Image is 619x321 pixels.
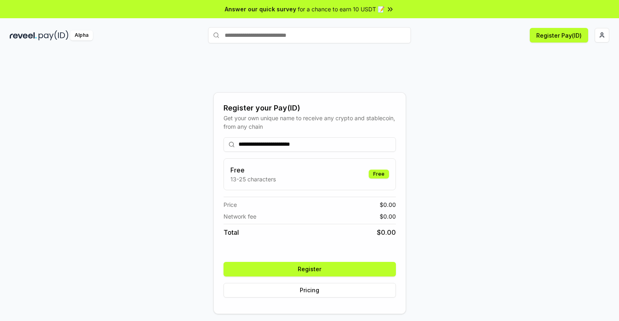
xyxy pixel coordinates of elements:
[224,200,237,209] span: Price
[225,5,296,13] span: Answer our quick survey
[298,5,385,13] span: for a chance to earn 10 USDT 📝
[377,227,396,237] span: $ 0.00
[10,30,37,40] img: reveel_dark
[39,30,69,40] img: pay_id
[230,175,276,183] p: 13-25 characters
[224,114,396,131] div: Get your own unique name to receive any crypto and stablecoin, from any chain
[230,165,276,175] h3: Free
[224,262,396,276] button: Register
[380,212,396,221] span: $ 0.00
[70,30,93,40] div: Alpha
[224,283,396,298] button: Pricing
[224,102,396,114] div: Register your Pay(ID)
[530,28,588,43] button: Register Pay(ID)
[224,227,239,237] span: Total
[224,212,256,221] span: Network fee
[369,170,389,179] div: Free
[380,200,396,209] span: $ 0.00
